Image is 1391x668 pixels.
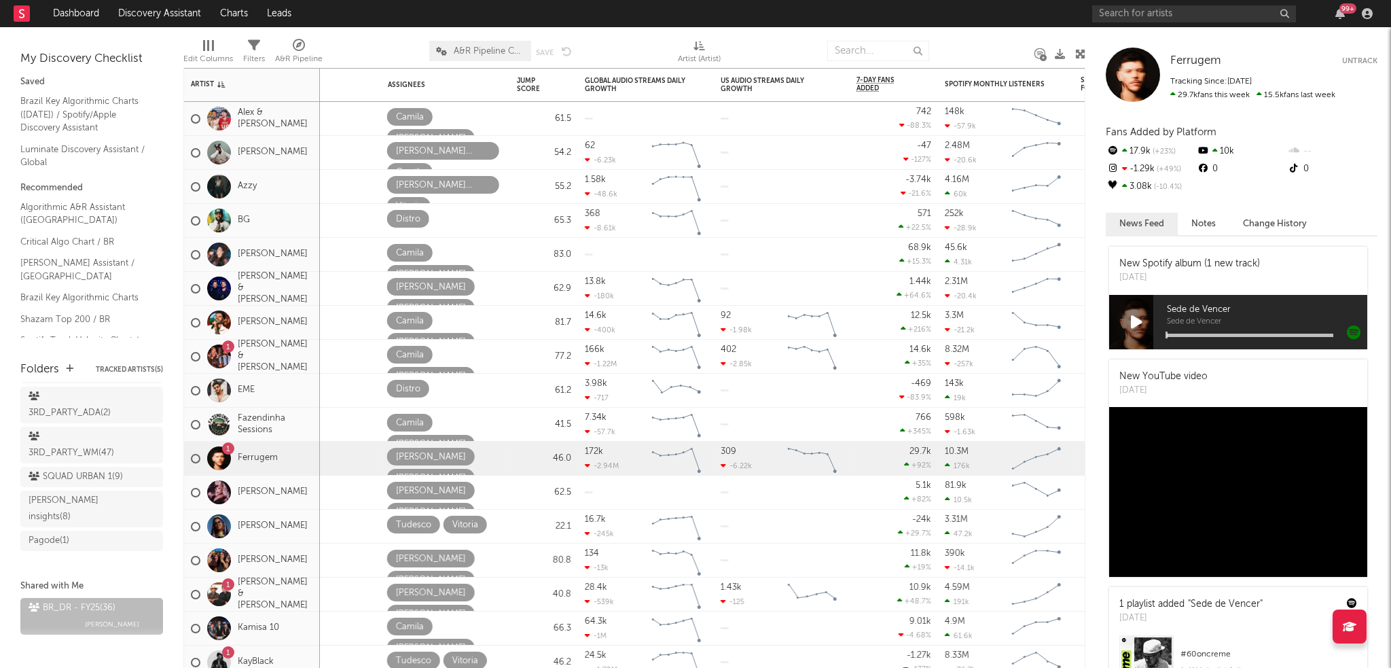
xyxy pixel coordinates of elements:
[945,80,1047,88] div: Spotify Monthly Listeners
[238,147,308,158] a: [PERSON_NAME]
[782,442,843,476] svg: Chart title
[899,223,931,232] div: +22.5 %
[646,408,707,442] svg: Chart title
[646,136,707,170] svg: Chart title
[945,156,977,164] div: -20.6k
[1170,55,1221,67] span: Ferrugem
[904,495,931,504] div: +82 %
[20,333,149,361] a: Spotify Track Velocity Chart / BR
[1229,213,1320,235] button: Change History
[1006,272,1067,306] svg: Chart title
[20,427,163,463] a: 3RD_PARTY_WM(47)
[238,521,308,532] a: [PERSON_NAME]
[945,529,973,538] div: 47.2k
[396,334,466,351] div: [PERSON_NAME]
[517,620,571,637] div: 66.3
[646,204,707,238] svg: Chart title
[945,651,969,660] div: 8.33M
[1151,148,1176,156] span: +23 %
[585,583,607,592] div: 28.4k
[1196,160,1286,178] div: 0
[585,359,617,368] div: -1.22M
[1170,91,1335,99] span: 15.5k fans last week
[945,359,973,368] div: -257k
[918,209,931,218] div: 571
[945,243,967,252] div: 45.6k
[396,266,466,283] div: [PERSON_NAME]
[585,597,614,606] div: -539k
[1119,384,1208,398] div: [DATE]
[20,362,59,378] div: Folders
[945,141,970,150] div: 2.48M
[585,326,615,334] div: -400k
[646,544,707,578] svg: Chart title
[1006,340,1067,374] svg: Chart title
[1178,213,1229,235] button: Notes
[585,563,609,572] div: -13k
[899,121,931,130] div: -88.3 %
[1167,302,1367,318] span: Sede de Vencer
[721,461,752,470] div: -6.22k
[1006,238,1067,272] svg: Chart title
[517,485,571,501] div: 62.5
[945,413,965,422] div: 598k
[678,34,721,73] div: Artist (Artist)
[945,563,975,572] div: -14.1k
[585,77,687,93] div: Global Audio Streams Daily Growth
[1006,578,1067,612] svg: Chart title
[20,467,163,487] a: SQUAD URBAN 1(9)
[1006,476,1067,510] svg: Chart title
[1006,136,1067,170] svg: Chart title
[29,469,123,485] div: SQUAD URBAN 1 ( 9 )
[721,326,752,334] div: -1.98k
[897,597,931,605] div: +48.7 %
[585,345,604,354] div: 166k
[1287,143,1377,160] div: --
[20,94,149,135] a: Brazil Key Algorithmic Charts ([DATE]) / Spotify/Apple Discovery Assistant
[238,622,279,634] a: Kamisa 10
[396,585,466,601] div: [PERSON_NAME]
[238,453,278,464] a: Ferrugem
[517,111,571,127] div: 61.5
[20,200,149,228] a: Algorithmic A&R Assistant ([GEOGRAPHIC_DATA])
[20,256,149,283] a: [PERSON_NAME] Assistant / [GEOGRAPHIC_DATA]
[909,617,931,626] div: 9.01k
[1170,91,1250,99] span: 29.7k fans this week
[721,345,736,354] div: 402
[646,374,707,408] svg: Chart title
[856,76,911,92] span: 7-Day Fans Added
[909,345,931,354] div: 14.6k
[782,340,843,374] svg: Chart title
[517,417,571,433] div: 41.5
[945,447,969,456] div: 10.3M
[646,442,707,476] svg: Chart title
[1006,102,1067,136] svg: Chart title
[517,179,571,195] div: 55.2
[945,379,964,388] div: 143k
[1155,166,1181,173] span: +49 %
[238,215,250,226] a: BG
[562,45,572,57] button: Undo the changes to the current view.
[782,578,843,612] svg: Chart title
[585,141,595,150] div: 62
[85,616,139,633] span: [PERSON_NAME]
[908,243,931,252] div: 68.9k
[909,583,931,592] div: 10.9k
[396,177,490,194] div: [PERSON_NAME] [PERSON_NAME]
[585,413,607,422] div: 7.34k
[517,451,571,467] div: 46.0
[1006,408,1067,442] svg: Chart title
[898,529,931,538] div: +29.7 %
[1119,612,1263,625] div: [DATE]
[909,277,931,286] div: 1.44k
[585,190,617,198] div: -48.6k
[646,612,707,646] svg: Chart title
[782,306,843,340] svg: Chart title
[396,619,424,635] div: Camila
[517,552,571,569] div: 80.8
[945,597,969,606] div: 191k
[388,81,483,89] div: Assignees
[945,311,964,320] div: 3.3M
[585,617,607,626] div: 64.3k
[20,142,149,170] a: Luminate Discovery Assistant / Global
